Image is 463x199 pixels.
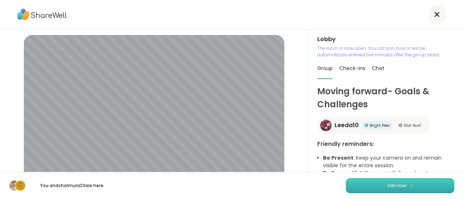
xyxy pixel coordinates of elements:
[346,178,454,193] button: Join now
[404,123,421,128] span: Star Host
[372,65,385,72] span: Chat
[339,65,365,72] span: Check-ins
[317,45,454,58] p: The room is now open. You can join now or will be automatically entered five minutes after the gr...
[18,181,23,190] span: c
[17,6,67,23] img: ShareWell Logo
[335,121,359,130] span: Leeda10
[317,65,333,72] span: Group
[399,124,402,127] img: Star Host
[317,35,454,44] h3: Lobby
[9,181,20,191] img: ziamae579
[320,120,332,131] img: Leeda10
[317,85,454,111] h1: Moving forward- Goals & Challenges
[323,154,454,169] li: : Keep your camera on and remain visible for the entire session.
[370,123,390,128] span: Bright Peer
[317,140,454,148] h3: Friendly reminders:
[323,169,454,185] li: : Share mindfully, and make space for everyone to share!
[387,182,407,189] span: Join now
[323,169,362,177] b: Be Respectful
[365,124,368,127] img: Bright Peer
[317,117,430,134] a: Leeda10Leeda10Bright PeerBright PeerStar HostStar Host
[323,154,353,161] b: Be Present
[32,182,113,189] p: You and charmura23 are here.
[409,183,414,187] img: ShareWell Logomark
